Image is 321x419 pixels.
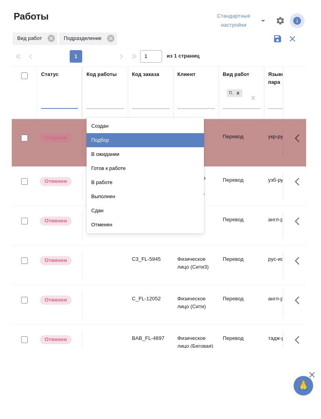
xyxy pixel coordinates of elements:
[87,161,204,175] div: Готов к работе
[270,31,285,46] button: Сохранить фильтры
[39,133,78,143] div: Этап отменен, работу выполнять не нужно
[226,88,243,98] div: Перевод
[39,295,78,305] div: Этап отменен, работу выполнять не нужно
[264,291,310,318] td: англ-рус
[64,34,104,42] p: Подразделение
[87,175,204,190] div: В работе
[290,331,309,349] button: Здесь прячутся важные кнопки
[264,129,310,156] td: укр-рус
[264,212,310,239] td: англ-рус
[177,295,215,311] p: Физическое лицо (Сити)
[132,334,170,342] div: BAB_FL-4897
[132,255,170,263] div: C3_FL-5945
[87,70,117,78] div: Код работы
[271,11,290,30] span: Настроить таблицу
[13,33,58,45] div: Вид работ
[45,336,67,343] p: Отменен
[45,217,67,225] p: Отменен
[39,216,78,226] div: Этап отменен, работу выполнять не нужно
[87,204,204,218] div: Сдан
[223,334,260,342] p: Перевод
[59,33,117,45] div: Подразделение
[87,133,204,147] div: Подбор
[264,331,310,358] td: тадж-рус
[39,176,78,187] div: Этап отменен, работу выполнять не нужно
[45,296,67,304] p: Отменен
[132,70,159,78] div: Код заказа
[268,70,306,86] div: Языковая пара
[87,218,204,232] div: Отменен
[177,334,215,350] p: Физическое лицо (Беговая)
[297,377,310,394] span: 🙏
[45,177,67,185] p: Отменен
[223,133,260,141] p: Перевод
[87,119,204,133] div: Создан
[285,31,300,46] button: Сбросить фильтры
[290,212,309,231] button: Здесь прячутся важные кнопки
[39,255,78,266] div: Этап отменен, работу выполнять не нужно
[87,147,204,161] div: В ожидании
[177,255,215,271] p: Физическое лицо (Сити3)
[290,251,309,270] button: Здесь прячутся важные кнопки
[132,295,170,303] div: C_FL-12052
[212,10,271,31] div: split button
[223,295,260,303] p: Перевод
[17,34,45,42] p: Вид работ
[290,129,309,148] button: Здесь прячутся важные кнопки
[264,251,310,279] td: рус-исп
[177,70,195,78] div: Клиент
[227,89,234,98] div: Перевод
[167,51,200,63] span: из 1 страниц
[41,70,59,78] div: Статус
[223,216,260,224] p: Перевод
[290,13,306,28] span: Посмотреть информацию
[264,172,310,200] td: узб-рус
[290,172,309,191] button: Здесь прячутся важные кнопки
[45,256,67,264] p: Отменен
[223,70,249,78] div: Вид работ
[39,334,78,345] div: Этап отменен, работу выполнять не нужно
[12,10,49,23] span: Работы
[223,255,260,263] p: Перевод
[45,134,67,142] p: Отменен
[87,190,204,204] div: Выполнен
[290,291,309,310] button: Здесь прячутся важные кнопки
[294,376,313,396] button: 🙏
[223,176,260,184] p: Перевод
